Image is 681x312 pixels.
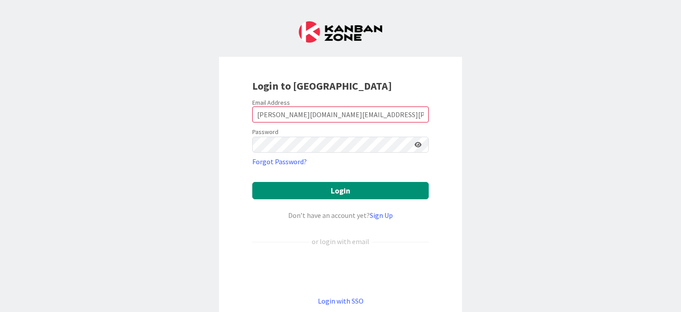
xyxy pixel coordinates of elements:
b: Login to [GEOGRAPHIC_DATA] [252,79,392,93]
a: Forgot Password? [252,156,307,167]
button: Login [252,182,429,199]
div: Don’t have an account yet? [252,210,429,221]
a: Sign Up [370,211,393,220]
img: Kanban Zone [299,21,382,43]
a: Login with SSO [318,296,364,305]
label: Email Address [252,99,290,107]
label: Password [252,127,278,137]
div: or login with email [309,236,372,247]
iframe: Sign in with Google Button [248,261,433,281]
